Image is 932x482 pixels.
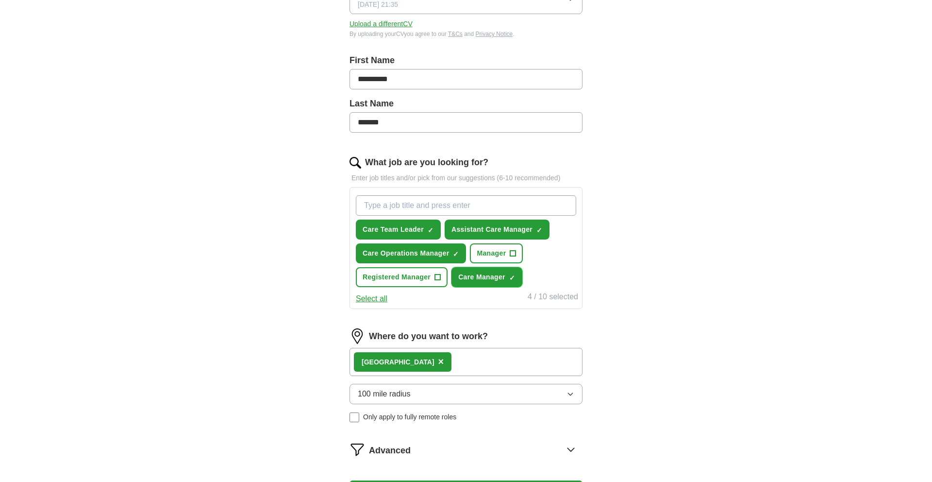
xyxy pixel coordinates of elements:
button: Assistant Care Manager✓ [445,220,549,240]
input: Type a job title and press enter [356,195,576,216]
a: T&Cs [448,31,463,37]
span: Care Team Leader [363,224,424,235]
span: × [438,356,444,367]
span: ✓ [453,250,459,258]
button: 100 mile radius [349,384,582,404]
span: Manager [477,248,506,258]
button: Care Manager✓ [451,267,522,287]
span: 100 mile radius [358,388,411,400]
span: Assistant Care Manager [451,224,533,235]
div: By uploading your CV you agree to our and . [349,30,582,38]
div: 4 / 10 selected [528,291,578,305]
span: ✓ [536,226,542,234]
p: Enter job titles and/or pick from our suggestions (6-10 recommended) [349,173,582,183]
button: Manager [470,243,523,263]
button: Upload a differentCV [349,19,413,29]
input: Only apply to fully remote roles [349,413,359,422]
span: ✓ [428,226,433,234]
button: Care Operations Manager✓ [356,243,466,263]
span: Only apply to fully remote roles [363,412,456,422]
label: First Name [349,54,582,67]
img: search.png [349,157,361,169]
a: Privacy Notice [476,31,513,37]
div: [GEOGRAPHIC_DATA] [362,357,434,367]
label: What job are you looking for? [365,156,488,169]
button: Registered Manager [356,267,448,287]
span: Advanced [369,444,411,457]
span: ✓ [509,274,515,282]
img: location.png [349,328,365,344]
img: filter [349,442,365,457]
button: Care Team Leader✓ [356,220,441,240]
button: Select all [356,293,387,305]
span: Care Operations Manager [363,248,449,258]
label: Last Name [349,97,582,110]
label: Where do you want to work? [369,330,488,343]
span: Care Manager [458,272,505,282]
button: × [438,355,444,369]
span: Registered Manager [363,272,431,282]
